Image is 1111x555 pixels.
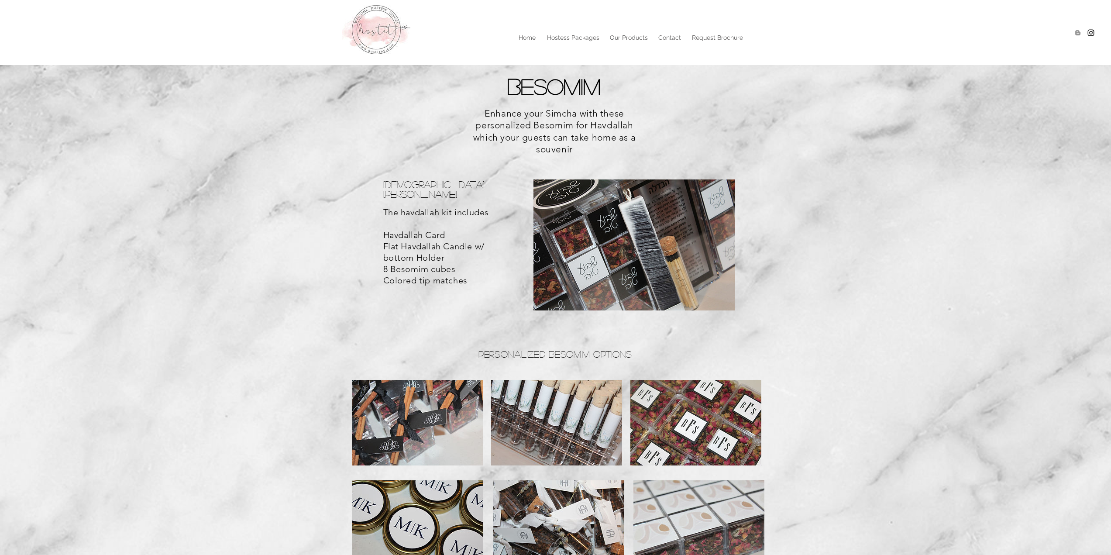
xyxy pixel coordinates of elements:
p: Home [514,31,540,44]
span: The havdallah kit includes [383,207,489,217]
img: Blogger [1073,28,1082,37]
img: IMG_6330.JPG [533,179,735,310]
nav: Site [382,31,749,44]
img: Hostitny [1087,28,1095,37]
ul: Social Bar [1073,28,1095,37]
span: [DEMOGRAPHIC_DATA][PERSON_NAME] [383,179,485,199]
span: 8 Besomim cubes [383,264,456,274]
a: Hostess Packages [541,31,604,44]
p: Our Products [605,31,652,44]
img: IMG_0556.JPG [491,380,622,465]
img: IMG_2912.JPG [352,380,483,465]
span: Enhance your Simcha with these personalized Besomim for Havdallah which your guests can take home... [473,108,636,155]
span: Colored tip matches [383,275,468,286]
a: Contact [653,31,686,44]
span: Havdallah Card [383,230,445,240]
a: Home [513,31,541,44]
img: IMG_4529.jpg [630,380,761,465]
p: Contact [654,31,685,44]
a: Request Brochure [686,31,749,44]
span: Besomim [507,75,600,97]
a: Our Products [604,31,653,44]
p: Hostess Packages [543,31,604,44]
span: Personalized Besomim options [478,349,632,359]
p: Request Brochure [688,31,747,44]
span: Flat Havdallah Candle w/ bottom Holder [383,241,485,263]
